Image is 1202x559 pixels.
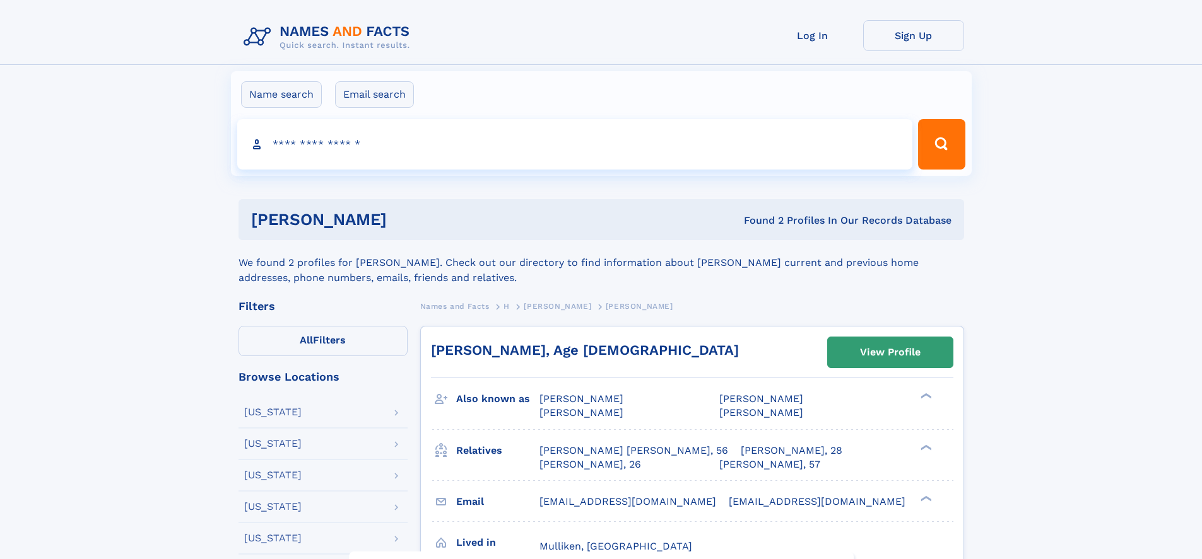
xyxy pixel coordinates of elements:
span: [PERSON_NAME] [719,393,803,405]
a: Log In [762,20,863,51]
label: Filters [239,326,408,356]
div: We found 2 profiles for [PERSON_NAME]. Check out our directory to find information about [PERSON_... [239,240,964,285]
input: search input [237,119,913,170]
span: [PERSON_NAME] [606,302,673,311]
span: [EMAIL_ADDRESS][DOMAIN_NAME] [729,495,905,507]
a: [PERSON_NAME] [PERSON_NAME], 56 [539,444,728,458]
label: Name search [241,81,322,108]
span: [PERSON_NAME] [539,393,623,405]
a: [PERSON_NAME], 28 [741,444,842,458]
div: Found 2 Profiles In Our Records Database [565,214,952,228]
a: [PERSON_NAME] [524,298,591,314]
h3: Relatives [456,440,539,461]
img: Logo Names and Facts [239,20,420,54]
div: ❯ [917,494,933,502]
div: [US_STATE] [244,533,302,543]
label: Email search [335,81,414,108]
span: H [504,302,510,311]
div: [US_STATE] [244,502,302,512]
div: [US_STATE] [244,470,302,480]
a: [PERSON_NAME], Age [DEMOGRAPHIC_DATA] [431,342,739,358]
a: Sign Up [863,20,964,51]
div: [US_STATE] [244,439,302,449]
div: Browse Locations [239,371,408,383]
h3: Email [456,491,539,512]
span: All [300,334,313,346]
h1: [PERSON_NAME] [251,212,565,228]
a: View Profile [828,337,953,367]
div: ❯ [917,443,933,451]
a: H [504,298,510,314]
div: [US_STATE] [244,407,302,417]
a: Names and Facts [420,298,490,314]
h3: Also known as [456,388,539,410]
span: [PERSON_NAME] [524,302,591,311]
div: ❯ [917,392,933,400]
span: Mulliken, [GEOGRAPHIC_DATA] [539,540,692,552]
span: [EMAIL_ADDRESS][DOMAIN_NAME] [539,495,716,507]
span: [PERSON_NAME] [539,406,623,418]
button: Search Button [918,119,965,170]
div: View Profile [860,338,921,367]
div: Filters [239,301,408,312]
h3: Lived in [456,532,539,553]
a: [PERSON_NAME], 57 [719,458,820,471]
a: [PERSON_NAME], 26 [539,458,641,471]
span: [PERSON_NAME] [719,406,803,418]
